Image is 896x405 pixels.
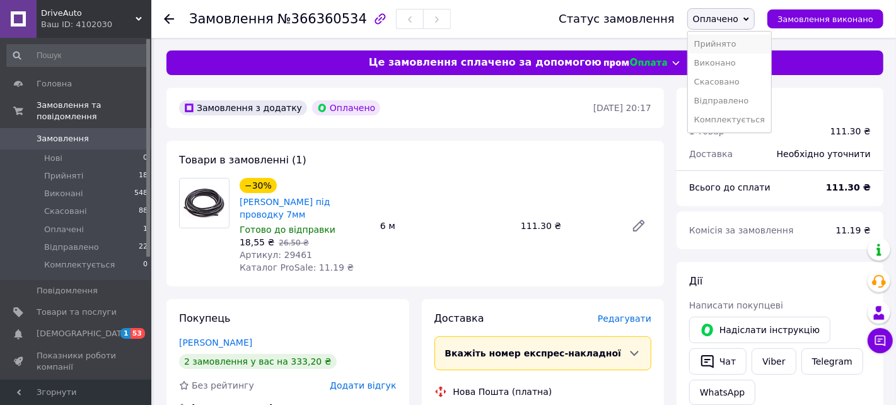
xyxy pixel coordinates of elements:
span: Доставка [689,149,733,159]
span: Відправлено [44,242,99,253]
span: Показники роботи компанії [37,350,117,373]
span: Комплектується [44,259,115,271]
span: Скасовані [44,206,87,217]
span: Артикул: 29461 [240,250,312,260]
div: 2 замовлення у вас на 333,20 ₴ [179,354,337,369]
span: DriveAuto [41,8,136,19]
span: Нові [44,153,62,164]
span: Це замовлення сплачено за допомогою [369,56,602,70]
span: Головна [37,78,72,90]
div: Замовлення з додатку [179,100,307,115]
span: Повідомлення [37,285,98,296]
div: Ваш ID: 4102030 [41,19,151,30]
button: Чат [689,348,747,375]
span: Покупець [179,312,231,324]
div: Нова Пошта (платна) [450,385,556,398]
span: 18,55 ₴ [240,237,274,247]
span: Прийняті [44,170,83,182]
div: 111.30 ₴ [830,125,871,138]
b: 111.30 ₴ [826,182,871,192]
li: Комплектується [688,110,771,129]
span: Редагувати [598,314,651,324]
span: 88 [139,206,148,217]
span: 1 [120,328,131,339]
span: 0 [143,153,148,164]
button: Надіслати інструкцію [689,317,830,343]
span: Оплачені [44,224,84,235]
a: [PERSON_NAME] [179,337,252,348]
span: 0 [143,259,148,271]
span: Дії [689,275,702,287]
span: Без рейтингу [192,380,254,390]
li: Виконано [688,54,771,73]
button: Чат з покупцем [868,328,893,353]
div: Необхідно уточнити [769,140,878,168]
a: Viber [752,348,796,375]
div: 111.30 ₴ [516,217,621,235]
span: 22 [139,242,148,253]
span: Оплачено [693,14,738,24]
li: Прийнято [688,35,771,54]
div: Повернутися назад [164,13,174,25]
span: 26.50 ₴ [279,238,308,247]
span: Всього до сплати [689,182,771,192]
span: Доставка [434,312,484,324]
span: Комісія за замовлення [689,225,794,235]
span: Готово до відправки [240,225,335,235]
li: Відправлено [688,91,771,110]
span: Замовлення та повідомлення [37,100,151,122]
span: Замовлення виконано [777,15,873,24]
span: Товари та послуги [37,307,117,318]
span: 53 [131,328,145,339]
img: Гофра під проводку 7мм [180,187,229,219]
button: Замовлення виконано [767,9,883,28]
span: 11.19 ₴ [836,225,871,235]
span: 1 [143,224,148,235]
span: Додати відгук [330,380,396,390]
a: [PERSON_NAME] під проводку 7мм [240,197,330,220]
span: Виконані [44,188,83,199]
span: Замовлення [37,133,89,144]
span: 18 [139,170,148,182]
time: [DATE] 20:17 [593,103,651,113]
span: Вкажіть номер експрес-накладної [445,348,622,358]
span: Товари в замовленні (1) [179,154,306,166]
a: Telegram [801,348,863,375]
div: Оплачено [312,100,380,115]
span: №366360534 [277,11,367,26]
a: Редагувати [626,213,651,238]
span: 548 [134,188,148,199]
span: Замовлення [189,11,274,26]
div: 6 м [375,217,516,235]
div: Статус замовлення [559,13,675,25]
a: WhatsApp [689,380,755,405]
input: Пошук [6,44,149,67]
span: 1 товар [689,126,724,136]
span: Написати покупцеві [689,300,783,310]
li: Скасовано [688,73,771,91]
span: [DEMOGRAPHIC_DATA] [37,328,130,339]
span: Каталог ProSale: 11.19 ₴ [240,262,354,273]
div: −30% [240,178,277,193]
